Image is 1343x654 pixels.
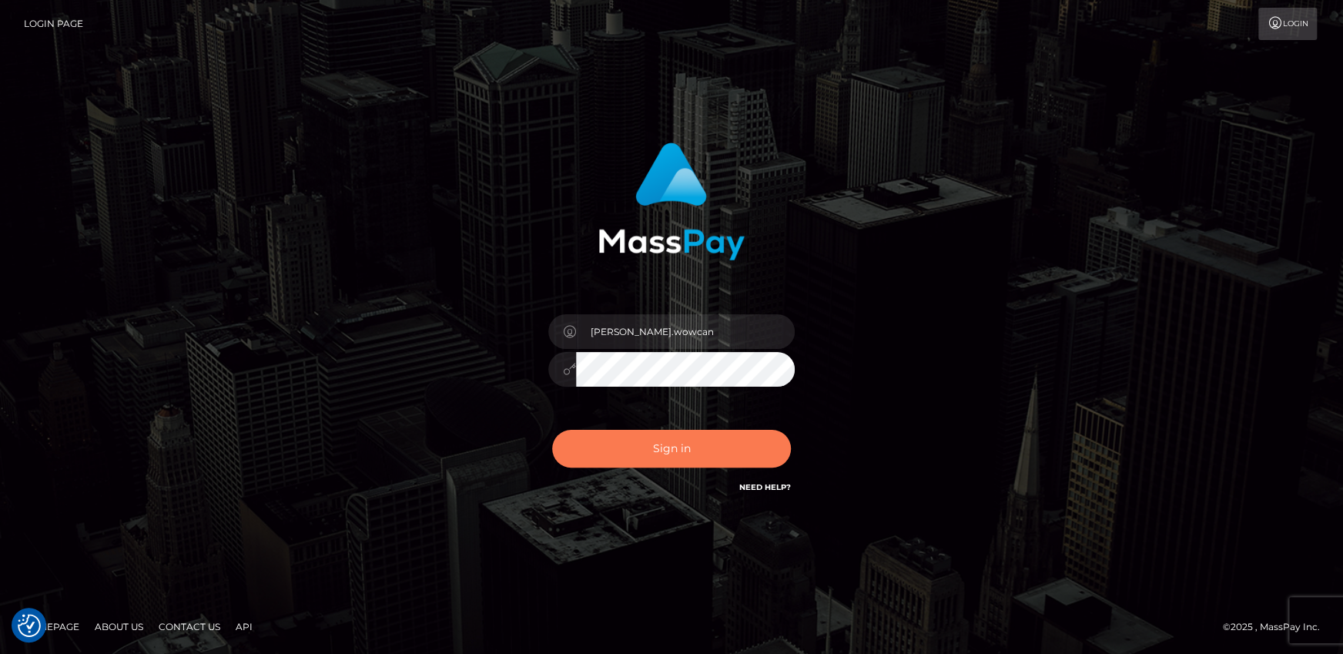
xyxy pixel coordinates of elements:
a: Homepage [17,615,85,639]
button: Sign in [552,430,791,468]
a: About Us [89,615,149,639]
a: Login [1258,8,1317,40]
input: Username... [576,314,795,349]
a: Contact Us [152,615,226,639]
button: Consent Preferences [18,614,41,637]
div: © 2025 , MassPay Inc. [1223,619,1331,636]
a: API [229,615,259,639]
img: Revisit consent button [18,614,41,637]
a: Need Help? [739,482,791,492]
img: MassPay Login [598,143,745,260]
a: Login Page [24,8,83,40]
